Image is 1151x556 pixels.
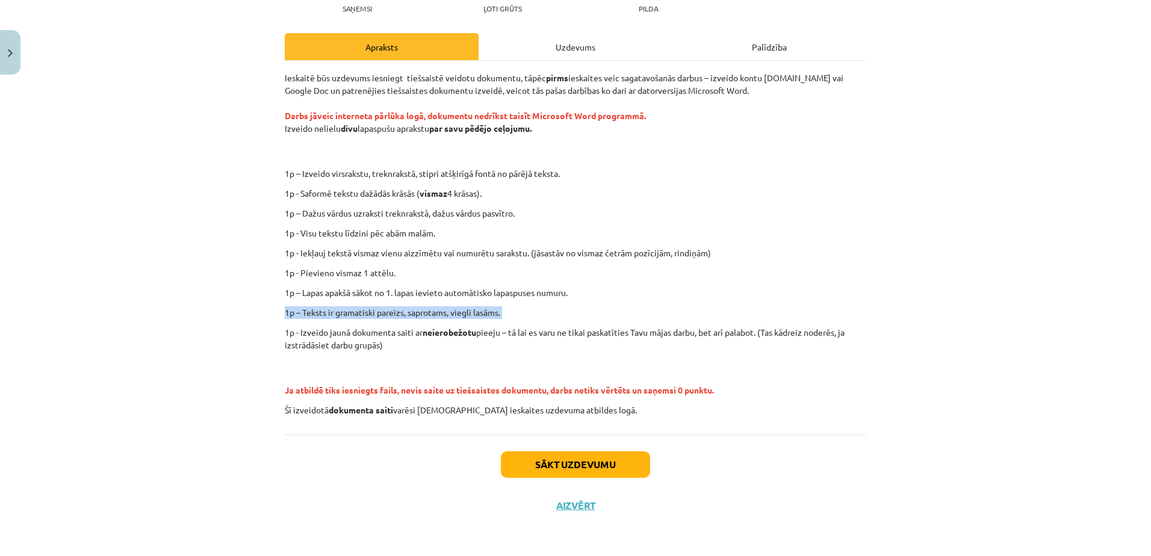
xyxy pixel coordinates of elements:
[285,227,866,239] p: 1p - Visu tekstu līdzini pēc abām malām.
[285,187,866,200] p: 1p - Saformē tekstu dažādās krāsās ( 4 krāsas).
[285,110,646,121] strong: Darbs jāveic interneta pārlūka logā, dokumentu nedrīkst taisīt Microsoft Word programmā.
[501,451,650,478] button: Sākt uzdevumu
[483,4,522,13] p: Ļoti grūts
[553,499,598,511] button: Aizvērt
[341,123,358,134] strong: divu
[285,247,866,259] p: 1p - Iekļauj tekstā vismaz vienu aizzīmētu vai numurētu sarakstu. (jāsastāv no vismaz četrām pozī...
[285,306,866,319] p: 1p – Teksts ir gramatiski pareizs, saprotams, viegli lasāms.
[639,4,658,13] p: pilda
[423,327,476,338] strong: neierobežotu
[285,207,866,220] p: 1p – Dažus vārdus uzraksti treknrakstā, dažus vārdus pasvītro.
[285,72,866,160] p: Ieskaitē būs uzdevums iesniegt tiešsaistē veidotu dokumentu, tāpēc ieskaites veic sagatavošanās d...
[420,188,447,199] strong: vismaz
[338,4,377,13] p: Saņemsi
[479,33,672,60] div: Uzdevums
[672,33,866,60] div: Palīdzība
[285,326,866,351] p: 1p - Izveido jaunā dokumenta saiti ar pieeju – tā lai es varu ne tikai paskatīties Tavu mājas dar...
[285,267,866,279] p: 1p - Pievieno vismaz 1 attēlu.
[285,404,866,416] p: Šī izveidotā varēsi [DEMOGRAPHIC_DATA] ieskaites uzdevuma atbildes logā.
[285,385,714,395] span: Ja atbildē tiks iesniegts fails, nevis saite uz tiešsaistes dokumentu, darbs netiks vērtēts un sa...
[329,404,393,415] strong: dokumenta saiti
[285,33,479,60] div: Apraksts
[353,167,878,180] p: 1p – Izveido virsrakstu, treknrakstā, stipri atšķirīgā fontā no pārējā teksta.
[546,72,568,83] strong: pirms
[8,49,13,57] img: icon-close-lesson-0947bae3869378f0d4975bcd49f059093ad1ed9edebbc8119c70593378902aed.svg
[285,286,866,299] p: 1p – Lapas apakšā sākot no 1. lapas ievieto automātisko lapaspuses numuru.
[429,123,532,134] strong: par savu pēdējo ceļojumu.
